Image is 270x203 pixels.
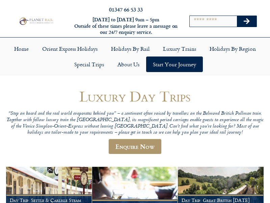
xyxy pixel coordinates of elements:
h6: [DATE] to [DATE] 9am – 5pm Outside of these times please leave a message on our 24/7 enquiry serv... [74,17,178,36]
p: “Step on board and the real world evaporates behind you” – a sentiment often voiced by travellers... [6,111,264,136]
img: Planet Rail Train Holidays Logo [18,17,54,25]
a: Enquire Now [109,139,161,154]
nav: Menu [3,41,267,72]
a: Home [7,41,35,57]
a: Holidays by Region [203,41,263,57]
a: Start your Journey [146,57,203,72]
a: 01347 66 53 33 [109,5,143,13]
a: Orient Express Holidays [35,41,104,57]
a: Holidays by Rail [104,41,156,57]
h1: Luxury Day Trips [6,88,264,104]
a: About Us [111,57,146,72]
a: Luxury Trains [156,41,203,57]
button: Search [237,16,256,27]
a: Special Trips [67,57,111,72]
